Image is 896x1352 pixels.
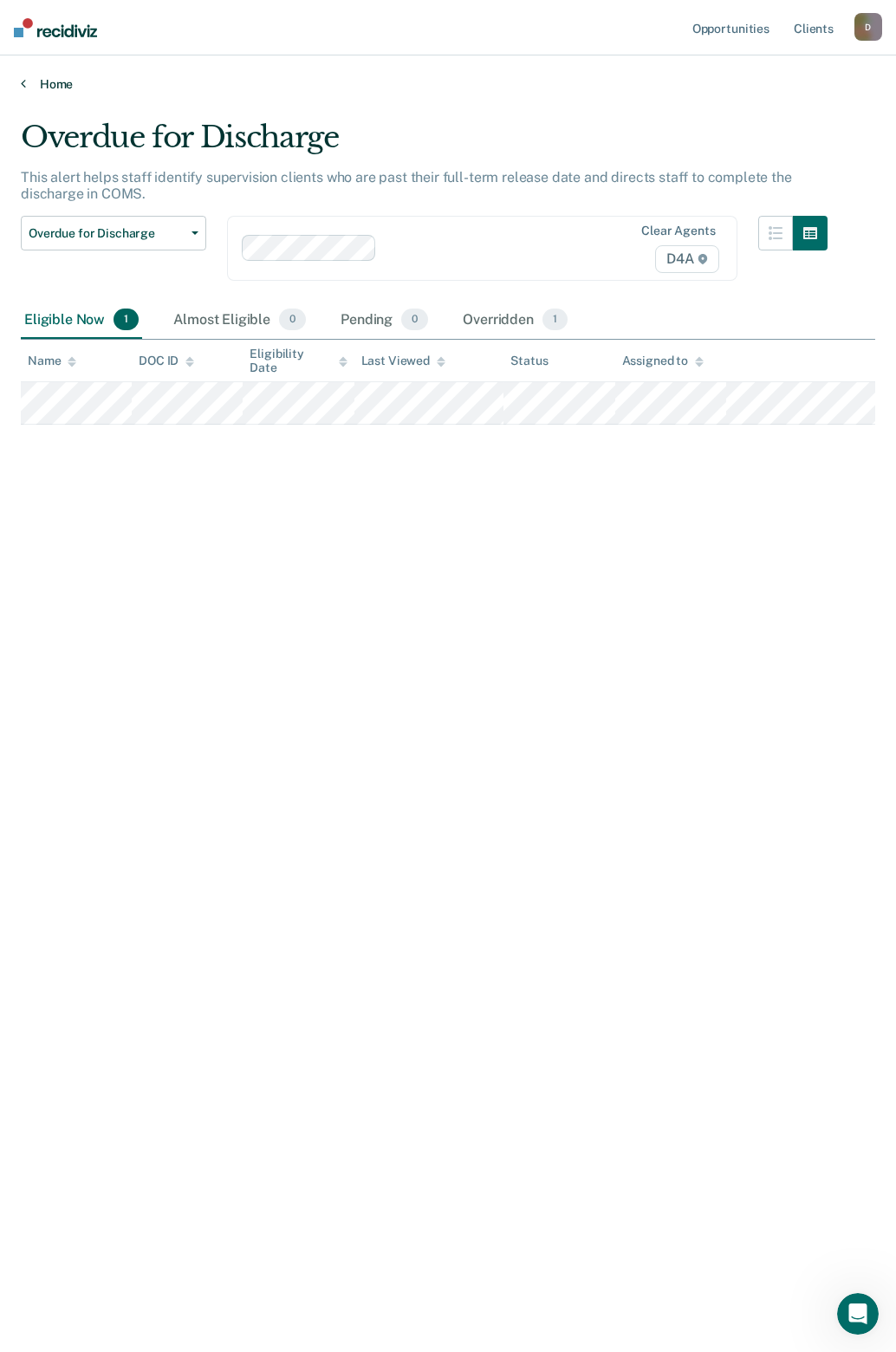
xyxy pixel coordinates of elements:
[361,354,445,368] div: Last Viewed
[459,302,571,340] div: Overridden1
[337,302,432,340] div: Pending0
[542,309,568,331] span: 1
[250,347,347,376] div: Eligibility Date
[837,1293,879,1335] iframe: Intercom live chat
[401,309,428,331] span: 0
[28,354,76,368] div: Name
[139,354,194,368] div: DOC ID
[854,13,882,41] button: D
[114,309,139,331] span: 1
[21,216,206,250] button: Overdue for Discharge
[641,224,715,238] div: Clear agents
[21,120,828,169] div: Overdue for Discharge
[655,245,718,273] span: D4A
[279,309,306,331] span: 0
[29,226,185,241] span: Overdue for Discharge
[21,169,792,202] p: This alert helps staff identify supervision clients who are past their full-term release date and...
[14,18,97,37] img: Recidiviz
[510,354,548,368] div: Status
[21,76,875,92] a: Home
[622,354,704,368] div: Assigned to
[21,302,142,340] div: Eligible Now1
[170,302,309,340] div: Almost Eligible0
